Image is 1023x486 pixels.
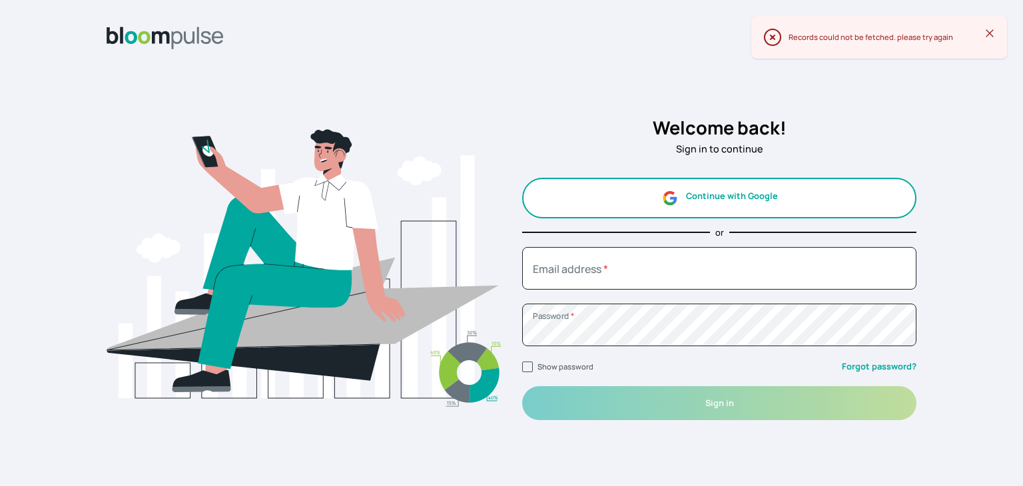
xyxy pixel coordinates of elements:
[107,27,224,49] img: Bloom Logo
[522,178,916,218] button: Continue with Google
[715,226,724,239] p: or
[522,386,916,420] button: Sign in
[107,65,501,470] img: signin.svg
[661,190,678,206] img: google.svg
[537,362,593,371] label: Show password
[522,142,916,156] p: Sign in to continue
[522,115,916,142] h2: Welcome back!
[842,360,916,373] a: Forgot password?
[789,32,986,43] div: Records could not be fetched. please try again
